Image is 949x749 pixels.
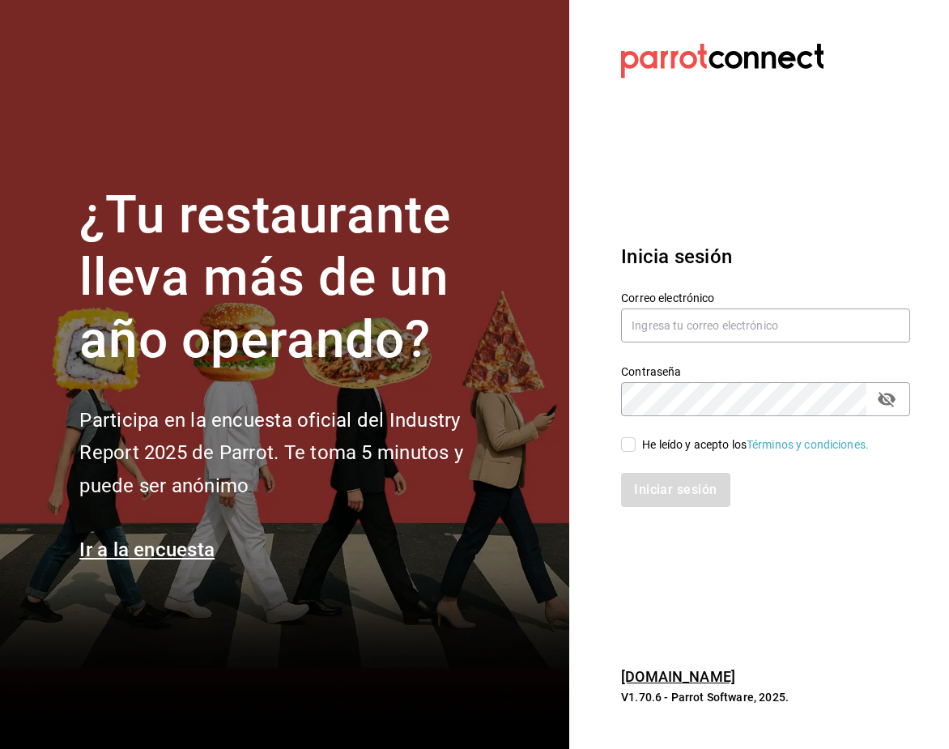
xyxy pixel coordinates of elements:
[79,404,517,503] h2: Participa en la encuesta oficial del Industry Report 2025 de Parrot. Te toma 5 minutos y puede se...
[621,689,910,705] p: V1.70.6 - Parrot Software, 2025.
[79,538,215,561] a: Ir a la encuesta
[621,668,735,685] a: [DOMAIN_NAME]
[642,436,869,453] div: He leído y acepto los
[621,242,910,271] h3: Inicia sesión
[621,309,910,343] input: Ingresa tu correo electrónico
[747,438,869,451] a: Términos y condiciones.
[873,385,900,413] button: passwordField
[79,185,517,371] h1: ¿Tu restaurante lleva más de un año operando?
[621,366,910,377] label: Contraseña
[621,292,910,304] label: Correo electrónico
